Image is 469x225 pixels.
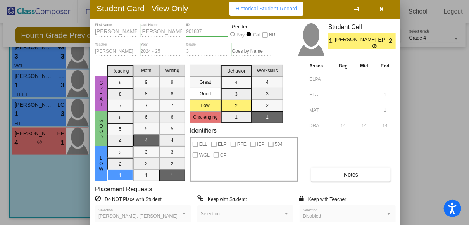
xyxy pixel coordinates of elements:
span: 1 [328,36,335,46]
label: = Do NOT Place with Student: [95,195,163,203]
span: EP [378,36,389,44]
span: WGL [199,151,210,160]
label: = Keep with Student: [197,195,247,203]
input: Enter ID [186,29,228,35]
span: Good [98,118,105,140]
input: goes by name [232,49,274,54]
span: NB [269,30,276,40]
th: Mid [354,62,374,70]
input: assessment [309,73,331,85]
input: assessment [309,89,331,100]
div: Girl [253,31,260,38]
span: CP [220,151,227,160]
input: teacher [95,49,137,54]
label: Identifiers [190,127,217,134]
input: grade [186,49,228,54]
span: Great [98,80,105,107]
label: = Keep with Teacher: [300,195,348,203]
span: 2 [389,36,396,46]
span: Disabled [303,213,321,219]
th: Beg [333,62,354,70]
mat-label: Gender [232,23,274,30]
input: assessment [309,104,331,116]
input: assessment [309,120,331,132]
th: Asses [307,62,333,70]
span: 504 [275,140,283,149]
h3: Student Cell [328,23,396,31]
span: IEP [257,140,264,149]
div: Boy [236,31,245,38]
input: year [141,49,183,54]
button: Notes [311,168,391,182]
label: Placement Requests [95,185,152,193]
span: RFE [237,140,247,149]
span: [PERSON_NAME], [PERSON_NAME] [98,213,178,219]
th: End [374,62,396,70]
span: Historical Student Record [236,5,297,12]
span: Low [98,156,105,172]
span: ELL [199,140,207,149]
span: ELP [218,140,227,149]
span: [PERSON_NAME] [335,36,378,44]
span: Notes [344,171,358,178]
h3: Student Card - View Only [97,3,188,13]
button: Historical Student Record [229,2,303,16]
